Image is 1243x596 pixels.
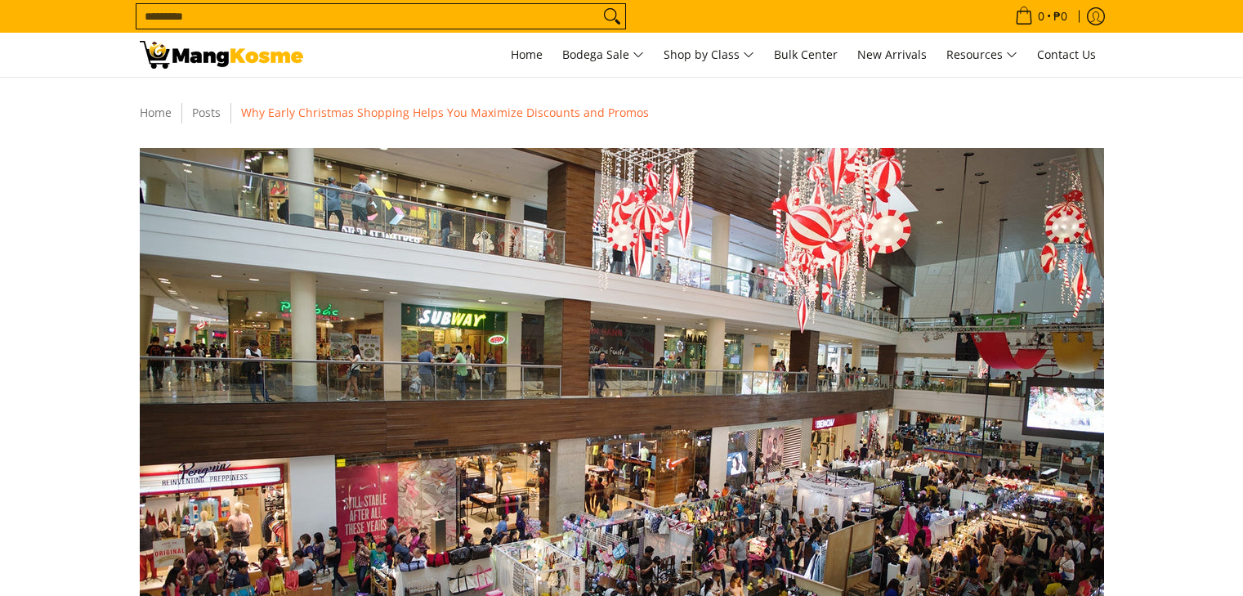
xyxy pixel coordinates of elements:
[946,45,1017,65] span: Resources
[140,105,172,120] a: Home
[241,105,649,120] span: Why Early Christmas Shopping Helps You Maximize Discounts and Promos
[1051,11,1070,22] span: ₱0
[849,33,935,77] a: New Arrivals
[774,47,838,62] span: Bulk Center
[766,33,846,77] a: Bulk Center
[140,41,303,69] img: READ: Early Christmas Shopping Benefits &amp; More l Mang Kosme
[1035,11,1047,22] span: 0
[192,105,221,120] a: Posts
[857,47,927,62] span: New Arrivals
[599,4,625,29] button: Search
[320,33,1104,77] nav: Main Menu
[554,33,652,77] a: Bodega Sale
[1029,33,1104,77] a: Contact Us
[938,33,1026,77] a: Resources
[562,45,644,65] span: Bodega Sale
[511,47,543,62] span: Home
[655,33,762,77] a: Shop by Class
[1037,47,1096,62] span: Contact Us
[503,33,551,77] a: Home
[664,45,754,65] span: Shop by Class
[132,102,1112,123] nav: Breadcrumbs
[1010,7,1072,25] span: •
